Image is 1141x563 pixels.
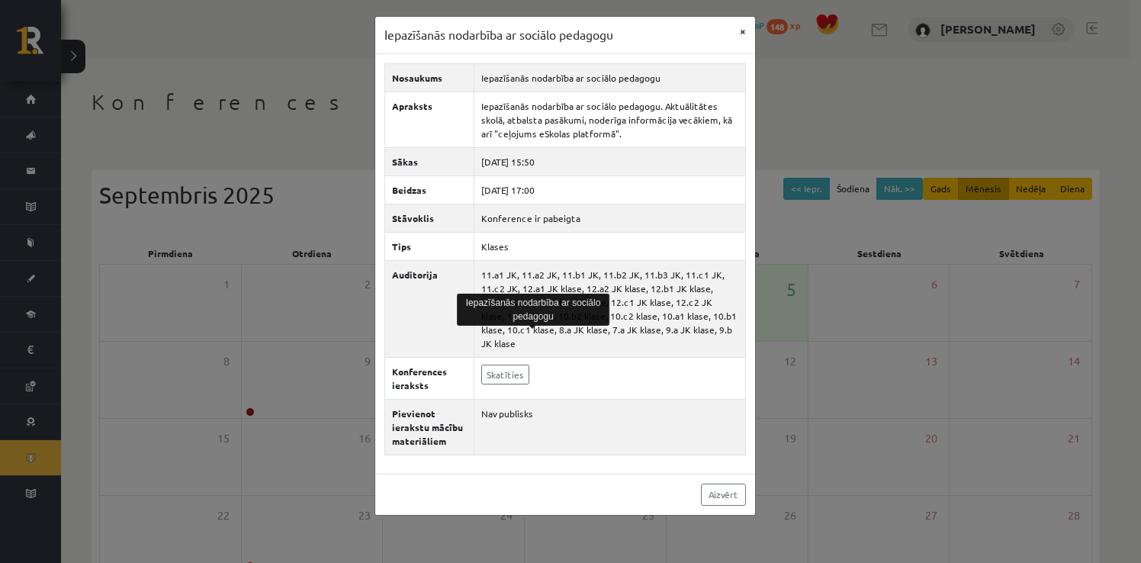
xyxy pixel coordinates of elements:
[384,26,613,44] h3: Iepazīšanās nodarbība ar sociālo pedagogu
[385,260,474,357] th: Auditorija
[474,204,746,232] td: Konference ir pabeigta
[385,232,474,260] th: Tips
[385,204,474,232] th: Stāvoklis
[474,260,746,357] td: 11.a1 JK, 11.a2 JK, 11.b1 JK, 11.b2 JK, 11.b3 JK, 11.c1 JK, 11.c2 JK, 12.a1 JK klase, 12.a2 JK kl...
[474,63,746,92] td: Iepazīšanās nodarbība ar sociālo pedagogu
[385,63,474,92] th: Nosaukums
[474,232,746,260] td: Klases
[481,365,529,384] a: Skatīties
[385,92,474,147] th: Apraksts
[385,399,474,455] th: Pievienot ierakstu mācību materiāliem
[731,17,755,46] button: ×
[474,175,746,204] td: [DATE] 17:00
[385,147,474,175] th: Sākas
[701,484,746,506] a: Aizvērt
[385,175,474,204] th: Beidzas
[457,294,609,326] div: Iepazīšanās nodarbība ar sociālo pedagogu
[385,357,474,399] th: Konferences ieraksts
[474,147,746,175] td: [DATE] 15:50
[474,92,746,147] td: Iepazīšanās nodarbība ar sociālo pedagogu. Aktuālitātes skolā, atbalsta pasākumi, noderīga inform...
[474,399,746,455] td: Nav publisks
